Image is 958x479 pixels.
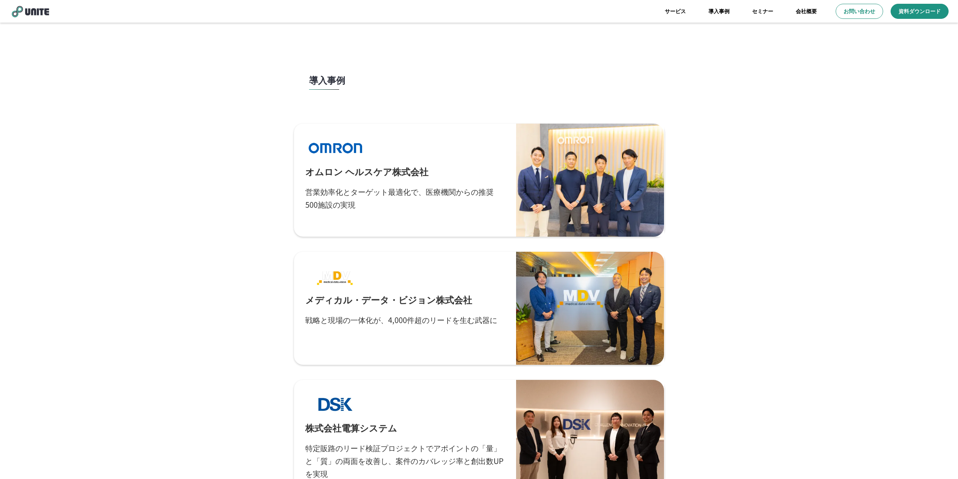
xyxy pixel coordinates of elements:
[294,124,664,237] a: オムロン ヘルスケア株式会社営業効率化とターゲット最適化で、医療機関からの推奨500施設の実現
[294,252,664,365] a: メディカル・データ・ビジョン株式会社戦略と現場の一体化が、4,000件超のリードを生む武器に
[305,421,397,434] p: 株式会社電算システム
[844,8,875,15] p: お問い合わせ
[305,314,497,326] p: 戦略と現場の一体化が、4,000件超のリードを生む武器に
[305,185,505,211] p: 営業効率化とターゲット最適化で、医療機関からの推奨500施設の実現
[891,4,949,19] a: 資料ダウンロード
[309,75,345,86] p: 導入事例
[899,8,941,15] p: 資料ダウンロード
[305,165,428,178] p: オムロン ヘルスケア株式会社
[302,60,657,116] button: 導入事例
[836,4,883,19] a: お問い合わせ
[305,293,472,306] p: メディカル・データ・ビジョン株式会社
